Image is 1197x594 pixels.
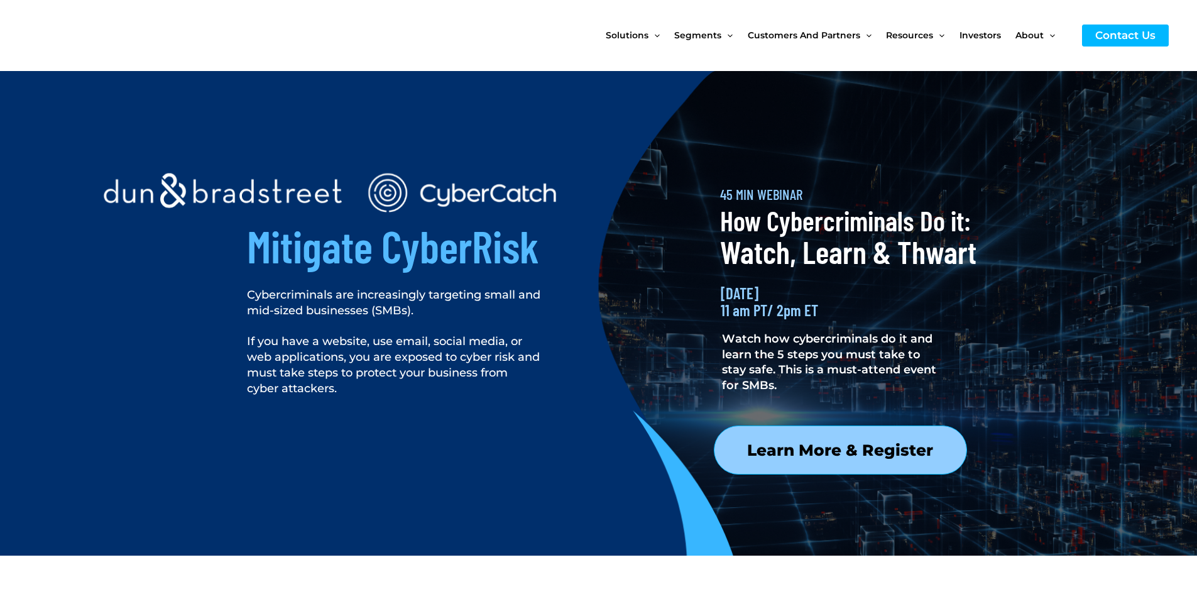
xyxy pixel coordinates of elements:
span: Menu Toggle [860,9,872,62]
span: Customers and Partners [748,9,860,62]
span: Solutions [606,9,648,62]
h2: Watch, Learn & Thwart [720,231,984,272]
h2: Mitigate CyberRisk [247,217,616,275]
span: Investors [959,9,1001,62]
span: Cybercriminals are increasingly targeting small and mid-sized businesses (SMBs). [247,288,540,317]
h2: How Cybercriminals Do it: [720,202,976,238]
span: If you have a website, use email, social media, or web applications, you are exposed to cyber ris... [247,334,540,395]
img: CyberCatch [22,9,173,62]
span: About [1015,9,1044,62]
a: Learn More & Register [714,426,967,475]
a: Contact Us [1082,25,1169,47]
span: Watch how cybercriminals do it and learn the 5 steps you must take to stay safe. This is a must-a... [722,332,936,392]
span: Resources [886,9,933,62]
span: Menu Toggle [1044,9,1055,62]
h2: [DATE] 11 am PT/ 2pm ET [721,285,950,319]
nav: Site Navigation: New Main Menu [606,9,1069,62]
span: Menu Toggle [933,9,944,62]
span: Segments [674,9,721,62]
h2: 45 MIN WEBINAR [720,185,976,204]
a: Investors [959,9,1015,62]
span: Menu Toggle [648,9,660,62]
span: Menu Toggle [721,9,733,62]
